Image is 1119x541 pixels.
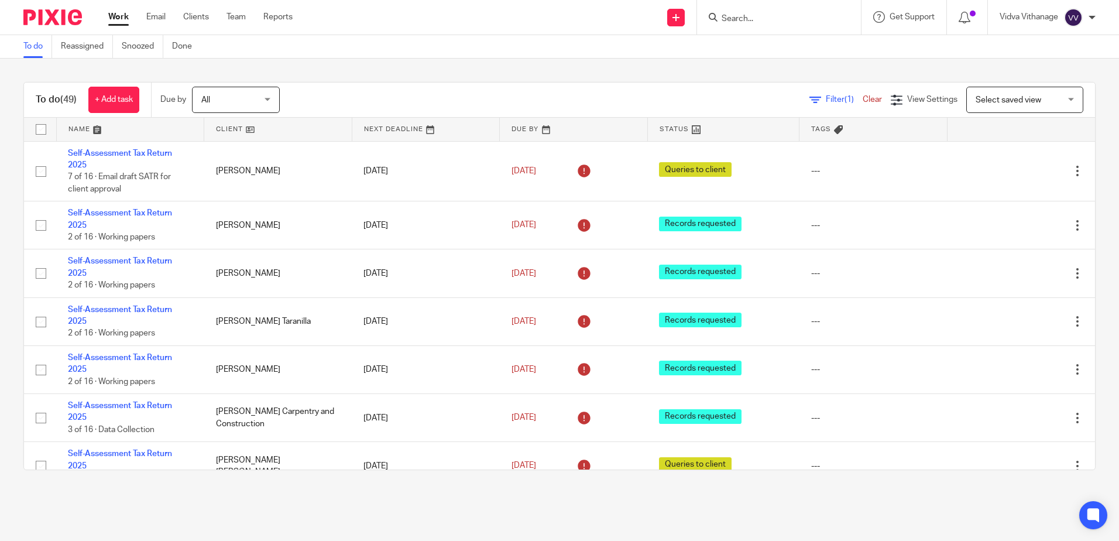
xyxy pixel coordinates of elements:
[811,165,936,177] div: ---
[204,394,352,442] td: [PERSON_NAME] Carpentry and Construction
[352,394,500,442] td: [DATE]
[976,96,1041,104] span: Select saved view
[263,11,293,23] a: Reports
[183,11,209,23] a: Clients
[659,162,732,177] span: Queries to client
[659,457,732,472] span: Queries to client
[1064,8,1083,27] img: svg%3E
[68,209,172,229] a: Self-Assessment Tax Return 2025
[60,95,77,104] span: (49)
[204,297,352,345] td: [PERSON_NAME] Taranilla
[204,249,352,297] td: [PERSON_NAME]
[160,94,186,105] p: Due by
[512,317,536,326] span: [DATE]
[811,126,831,132] span: Tags
[68,233,155,241] span: 2 of 16 · Working papers
[659,313,742,327] span: Records requested
[201,96,210,104] span: All
[61,35,113,58] a: Reassigned
[512,269,536,278] span: [DATE]
[512,221,536,230] span: [DATE]
[68,281,155,289] span: 2 of 16 · Working papers
[68,257,172,277] a: Self-Assessment Tax Return 2025
[68,450,172,470] a: Self-Assessment Tax Return 2025
[352,249,500,297] td: [DATE]
[720,14,826,25] input: Search
[863,95,882,104] a: Clear
[226,11,246,23] a: Team
[204,141,352,201] td: [PERSON_NAME]
[659,409,742,424] span: Records requested
[108,11,129,23] a: Work
[352,297,500,345] td: [DATE]
[811,412,936,424] div: ---
[512,414,536,422] span: [DATE]
[204,442,352,490] td: [PERSON_NAME] [PERSON_NAME]
[352,345,500,393] td: [DATE]
[68,173,171,193] span: 7 of 16 · Email draft SATR for client approval
[352,201,500,249] td: [DATE]
[512,462,536,470] span: [DATE]
[36,94,77,106] h1: To do
[811,268,936,279] div: ---
[68,330,155,338] span: 2 of 16 · Working papers
[68,149,172,169] a: Self-Assessment Tax Return 2025
[512,167,536,175] span: [DATE]
[146,11,166,23] a: Email
[204,201,352,249] td: [PERSON_NAME]
[811,364,936,375] div: ---
[23,9,82,25] img: Pixie
[68,426,155,434] span: 3 of 16 · Data Collection
[659,265,742,279] span: Records requested
[122,35,163,58] a: Snoozed
[68,354,172,374] a: Self-Assessment Tax Return 2025
[68,402,172,422] a: Self-Assessment Tax Return 2025
[826,95,863,104] span: Filter
[845,95,854,104] span: (1)
[68,306,172,326] a: Self-Assessment Tax Return 2025
[659,361,742,375] span: Records requested
[512,365,536,374] span: [DATE]
[352,442,500,490] td: [DATE]
[172,35,201,58] a: Done
[68,378,155,386] span: 2 of 16 · Working papers
[352,141,500,201] td: [DATE]
[1000,11,1058,23] p: Vidva Vithanage
[907,95,957,104] span: View Settings
[890,13,935,21] span: Get Support
[811,460,936,472] div: ---
[23,35,52,58] a: To do
[811,316,936,327] div: ---
[659,217,742,231] span: Records requested
[88,87,139,113] a: + Add task
[204,345,352,393] td: [PERSON_NAME]
[811,220,936,231] div: ---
